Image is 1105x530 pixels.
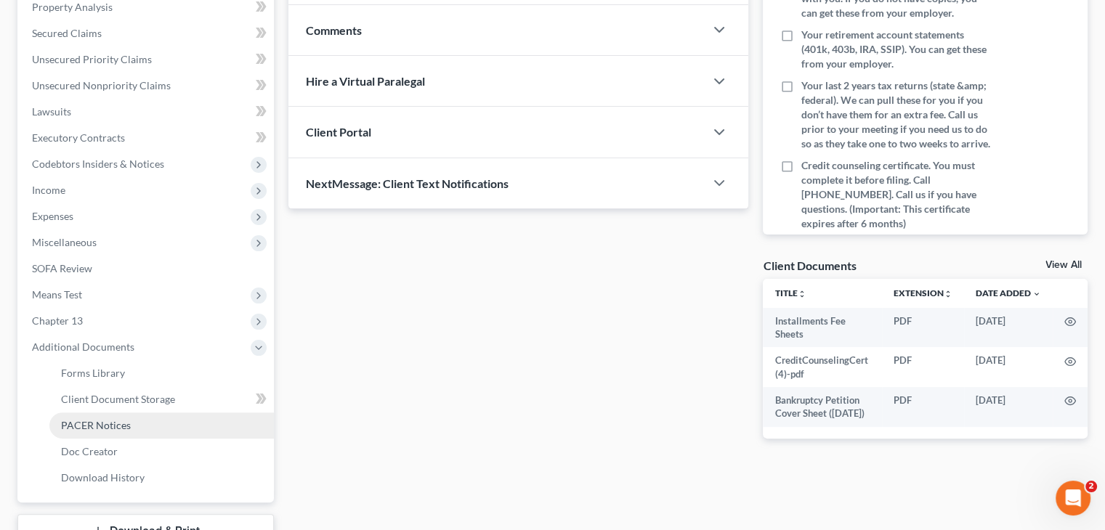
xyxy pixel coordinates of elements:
span: Secured Claims [32,27,102,39]
span: Comments [306,23,362,37]
i: unfold_more [797,290,806,298]
span: Client Document Storage [61,393,175,405]
span: Income [32,184,65,196]
a: Unsecured Nonpriority Claims [20,73,274,99]
span: Credit counseling certificate. You must complete it before filing. Call [PHONE_NUMBER]. Call us i... [801,158,994,231]
td: [DATE] [964,347,1053,387]
span: Means Test [32,288,82,301]
span: Miscellaneous [32,236,97,248]
td: Installments Fee Sheets [763,308,882,348]
i: expand_more [1032,290,1041,298]
a: Doc Creator [49,439,274,465]
span: Codebtors Insiders & Notices [32,158,164,170]
span: Executory Contracts [32,131,125,144]
span: Lawsuits [32,105,71,118]
span: NextMessage: Client Text Notifications [306,176,509,190]
span: Forms Library [61,367,125,379]
iframe: Intercom live chat [1056,481,1090,515]
td: PDF [882,387,964,427]
span: Download History [61,471,145,484]
a: Unsecured Priority Claims [20,46,274,73]
span: Expenses [32,210,73,222]
td: [DATE] [964,308,1053,348]
div: Client Documents [763,258,856,273]
a: Extensionunfold_more [894,288,952,298]
span: Additional Documents [32,341,134,353]
td: [DATE] [964,387,1053,427]
span: SOFA Review [32,262,92,274]
a: PACER Notices [49,412,274,439]
a: SOFA Review [20,256,274,282]
a: Download History [49,465,274,491]
span: Hire a Virtual Paralegal [306,74,425,88]
a: Titleunfold_more [774,288,806,298]
td: PDF [882,347,964,387]
a: Secured Claims [20,20,274,46]
span: Client Portal [306,125,371,139]
span: Your last 2 years tax returns (state &amp; federal). We can pull these for you if you don’t have ... [801,78,994,151]
a: Lawsuits [20,99,274,125]
td: Bankruptcy Petition Cover Sheet ([DATE]) [763,387,882,427]
td: PDF [882,308,964,348]
span: PACER Notices [61,419,131,431]
a: Date Added expand_more [976,288,1041,298]
span: Unsecured Nonpriority Claims [32,79,171,91]
i: unfold_more [944,290,952,298]
a: Executory Contracts [20,125,274,151]
a: View All [1045,260,1082,270]
span: Doc Creator [61,445,118,457]
a: Forms Library [49,360,274,386]
a: Client Document Storage [49,386,274,412]
td: CreditCounselingCert (4)-pdf [763,347,882,387]
span: 2 [1085,481,1097,492]
span: Your retirement account statements (401k, 403b, IRA, SSIP). You can get these from your employer. [801,28,994,71]
span: Unsecured Priority Claims [32,53,152,65]
span: Chapter 13 [32,314,83,327]
span: Property Analysis [32,1,113,13]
